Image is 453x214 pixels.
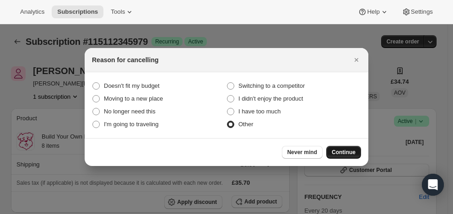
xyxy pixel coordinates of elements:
button: Never mind [282,146,323,159]
button: Tools [105,5,140,18]
span: No longer need this [104,108,156,115]
button: Close [350,53,363,66]
span: Moving to a new place [104,95,163,102]
span: I didn't enjoy the product [238,95,303,102]
span: Subscriptions [57,8,98,16]
span: Other [238,121,253,128]
h2: Reason for cancelling [92,55,158,64]
button: Subscriptions [52,5,103,18]
span: Switching to a competitor [238,82,305,89]
button: Analytics [15,5,50,18]
button: Help [352,5,394,18]
span: Settings [411,8,433,16]
span: I'm going to traveling [104,121,159,128]
span: Continue [332,149,356,156]
button: Continue [326,146,361,159]
span: Never mind [287,149,317,156]
span: Analytics [20,8,44,16]
span: Tools [111,8,125,16]
span: I have too much [238,108,281,115]
span: Doesn't fit my budget [104,82,160,89]
div: Open Intercom Messenger [422,174,444,196]
button: Settings [396,5,438,18]
span: Help [367,8,379,16]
